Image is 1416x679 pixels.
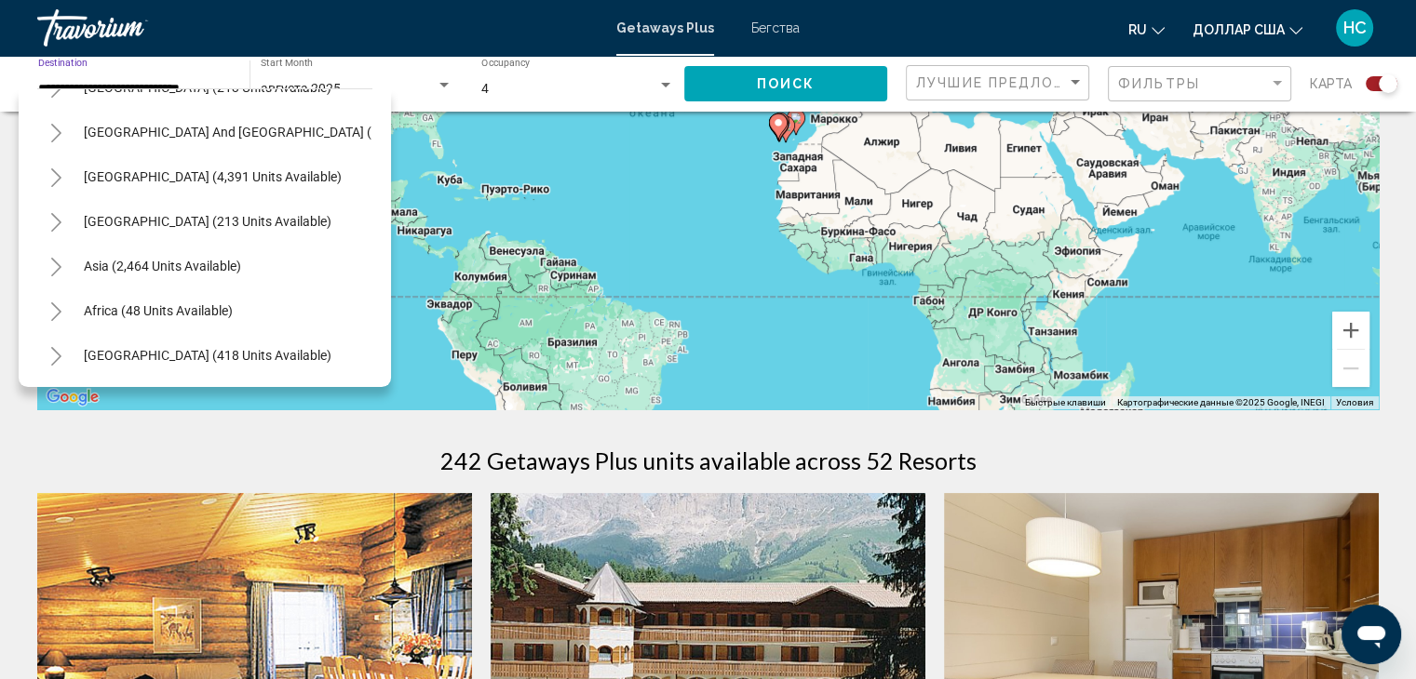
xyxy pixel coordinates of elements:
[481,81,489,96] span: 4
[74,200,341,243] button: [GEOGRAPHIC_DATA] (213 units available)
[84,169,342,184] span: [GEOGRAPHIC_DATA] (4,391 units available)
[1343,18,1367,37] font: НС
[37,337,74,374] button: Toggle Middle East (418 units available)
[1336,397,1373,407] a: Условия
[1332,350,1369,387] button: Уменьшить
[37,9,598,47] a: Травориум
[1128,22,1147,37] font: ru
[74,334,341,377] button: [GEOGRAPHIC_DATA] (418 units available)
[84,125,486,140] span: [GEOGRAPHIC_DATA] and [GEOGRAPHIC_DATA] (142 units available)
[1342,605,1401,664] iframe: Кнопка запуска окна обмена сообщениями
[74,245,250,287] button: Asia (2,464 units available)
[916,75,1084,91] mat-select: Sort by
[1193,22,1285,37] font: доллар США
[37,113,74,151] button: Toggle South Pacific and Oceania (142 units available)
[74,289,242,332] button: Africa (48 units available)
[37,247,74,285] button: Toggle Asia (2,464 units available)
[684,66,887,100] button: Поиск
[1128,16,1165,43] button: Изменить язык
[37,158,74,195] button: Toggle South America (4,391 units available)
[440,446,977,474] h1: 242 Getaways Plus units available across 52 Resorts
[1330,8,1379,47] button: Меню пользователя
[916,75,1113,90] span: Лучшие предложения
[37,203,74,240] button: Toggle Central America (213 units available)
[84,259,241,273] span: Asia (2,464 units available)
[84,348,331,363] span: [GEOGRAPHIC_DATA] (418 units available)
[84,303,233,318] span: Africa (48 units available)
[42,385,103,409] a: Открыть эту область в Google Картах (в новом окне)
[74,155,351,198] button: [GEOGRAPHIC_DATA] (4,391 units available)
[1310,71,1352,97] span: карта
[1118,76,1200,91] span: Фильтры
[1193,16,1302,43] button: Изменить валюту
[74,111,495,153] button: [GEOGRAPHIC_DATA] and [GEOGRAPHIC_DATA] (142 units available)
[84,214,331,229] span: [GEOGRAPHIC_DATA] (213 units available)
[37,292,74,329] button: Toggle Africa (48 units available)
[42,385,103,409] img: Google
[757,77,816,92] span: Поиск
[1117,397,1325,407] span: Картографические данные ©2025 Google, INEGI
[751,20,800,35] a: Бегства
[1332,312,1369,349] button: Увеличить
[1108,65,1291,103] button: Filter
[1025,396,1106,409] button: Быстрые клавиши
[616,20,714,35] a: Getaways Plus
